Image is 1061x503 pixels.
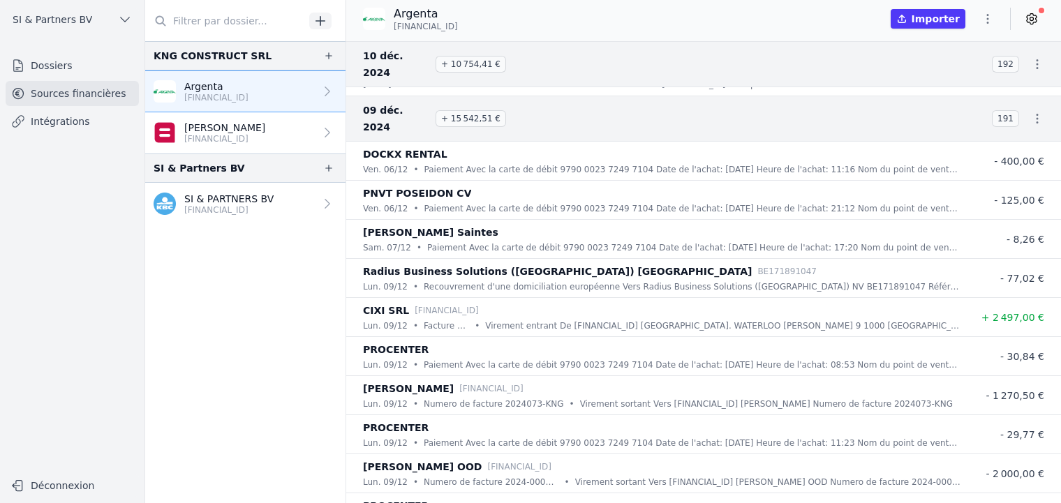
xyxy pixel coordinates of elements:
[154,121,176,144] img: belfius-1.png
[424,397,564,411] p: Numero de facture 2024073-KNG
[363,8,385,30] img: ARGENTA_ARSPBE22.png
[424,358,960,372] p: Paiement Avec la carte de débit 9790 0023 7249 7104 Date de l'achat: [DATE] Heure de l'achat: 08:...
[363,319,408,333] p: lun. 09/12
[363,202,408,216] p: ven. 06/12
[6,81,139,106] a: Sources financières
[6,8,139,31] button: SI & Partners BV
[363,185,471,202] p: PNVT POSEIDON CV
[413,280,418,294] div: •
[575,475,960,489] p: Virement sortant Vers [FINANCIAL_ID] [PERSON_NAME] OOD Numero de facture 2024-000029
[992,110,1019,127] span: 191
[1000,273,1044,284] span: - 77,02 €
[487,460,551,474] p: [FINANCIAL_ID]
[184,133,265,144] p: [FINANCIAL_ID]
[154,47,272,64] div: KNG CONSTRUCT SRL
[363,47,430,81] span: 10 déc. 2024
[994,156,1044,167] span: - 400,00 €
[413,475,418,489] div: •
[757,264,817,278] p: BE171891047
[363,358,408,372] p: lun. 09/12
[394,21,458,32] span: [FINANCIAL_ID]
[145,70,346,112] a: Argenta [FINANCIAL_ID]
[363,380,454,397] p: [PERSON_NAME]
[363,241,411,255] p: sam. 07/12
[986,390,1044,401] span: - 1 270,50 €
[475,319,480,333] div: •
[363,436,408,450] p: lun. 09/12
[363,419,429,436] p: PROCENTER
[413,202,418,216] div: •
[145,8,304,33] input: Filtrer par dossier...
[992,56,1019,73] span: 192
[363,302,409,319] p: CIXI SRL
[6,474,139,497] button: Déconnexion
[363,458,482,475] p: [PERSON_NAME] OOD
[424,475,559,489] p: Numero de facture 2024-000029
[424,280,960,294] p: Recouvrement d'une domiciliation européenne Vers Radius Business Solutions ([GEOGRAPHIC_DATA]) NV...
[413,319,418,333] div: •
[184,80,248,93] p: Argenta
[154,193,176,215] img: kbc.png
[1007,234,1044,245] span: - 8,26 €
[1000,351,1044,362] span: - 30,84 €
[184,192,274,206] p: SI & PARTNERS BV
[415,303,479,317] p: [FINANCIAL_ID]
[184,204,274,216] p: [FINANCIAL_ID]
[363,341,429,358] p: PROCENTER
[363,163,408,177] p: ven. 06/12
[363,263,752,280] p: Radius Business Solutions ([GEOGRAPHIC_DATA]) [GEOGRAPHIC_DATA]
[891,9,965,29] button: Importer
[424,202,960,216] p: Paiement Avec la carte de débit 9790 0023 7249 7104 Date de l'achat: [DATE] Heure de l'achat: 21:...
[417,241,422,255] div: •
[363,102,430,135] span: 09 déc. 2024
[145,183,346,225] a: SI & PARTNERS BV [FINANCIAL_ID]
[184,121,265,135] p: [PERSON_NAME]
[154,80,176,103] img: ARGENTA_ARSPBE22.png
[424,436,960,450] p: Paiement Avec la carte de débit 9790 0023 7249 7104 Date de l'achat: [DATE] Heure de l'achat: 11:...
[154,160,245,177] div: SI & Partners BV
[6,53,139,78] a: Dossiers
[363,146,447,163] p: DOCKX RENTAL
[363,280,408,294] p: lun. 09/12
[13,13,92,27] span: SI & Partners BV
[363,475,408,489] p: lun. 09/12
[986,468,1044,479] span: - 2 000,00 €
[424,319,469,333] p: Facture 2024-0048.
[424,163,960,177] p: Paiement Avec la carte de débit 9790 0023 7249 7104 Date de l'achat: [DATE] Heure de l'achat: 11:...
[994,195,1044,206] span: - 125,00 €
[427,241,960,255] p: Paiement Avec la carte de débit 9790 0023 7249 7104 Date de l'achat: [DATE] Heure de l'achat: 17:...
[413,163,418,177] div: •
[184,92,248,103] p: [FINANCIAL_ID]
[145,112,346,153] a: [PERSON_NAME] [FINANCIAL_ID]
[580,397,953,411] p: Virement sortant Vers [FINANCIAL_ID] [PERSON_NAME] Numero de facture 2024073-KNG
[565,475,570,489] div: •
[394,6,458,22] p: Argenta
[459,382,524,396] p: [FINANCIAL_ID]
[436,56,506,73] span: + 10 754,41 €
[570,397,574,411] div: •
[485,319,960,333] p: Virement entrant De [FINANCIAL_ID] [GEOGRAPHIC_DATA]. WATERLOO [PERSON_NAME] 9 1000 [GEOGRAPHIC_D...
[436,110,506,127] span: + 15 542,51 €
[363,224,498,241] p: [PERSON_NAME] Saintes
[1000,429,1044,440] span: - 29,77 €
[413,436,418,450] div: •
[413,397,418,411] div: •
[981,312,1044,323] span: + 2 497,00 €
[363,397,408,411] p: lun. 09/12
[6,109,139,134] a: Intégrations
[413,358,418,372] div: •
